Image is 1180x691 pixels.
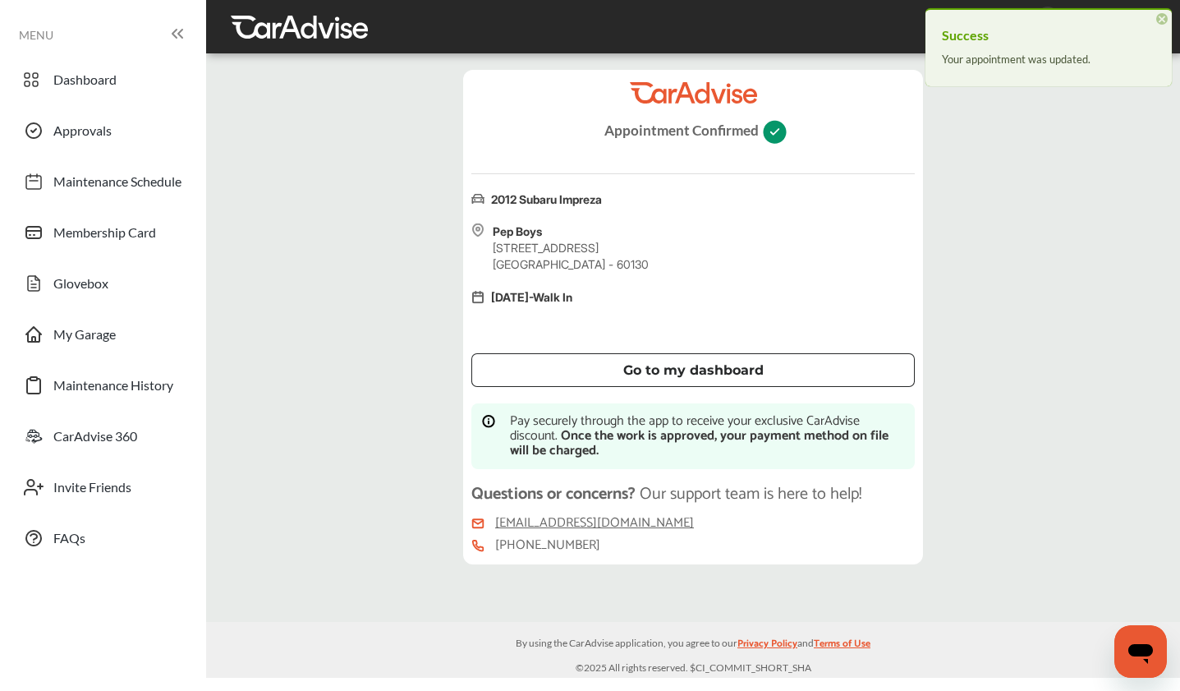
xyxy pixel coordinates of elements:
[53,122,112,144] span: Approvals
[15,160,190,203] a: Maintenance Schedule
[482,414,503,428] img: info-outlined-icon.710e8a89.svg
[53,530,85,551] span: FAQs
[510,425,888,462] b: Once the work is approved, your payment method on file will be charged.
[604,118,759,143] p: Appointment Confirmed
[15,58,190,101] a: Dashboard
[737,636,797,660] a: Privacy Policy
[19,29,53,42] span: MENU
[15,313,190,356] a: My Garage
[471,486,915,512] div: Our support team is here to help!
[493,240,649,256] p: [STREET_ADDRESS]
[491,364,895,377] div: Go to my dashboard
[491,290,572,304] div: Walk In
[206,636,1180,652] p: By using the CarAdvise application, you agree to our and
[491,192,602,206] p: 2012 Subaru Impreza
[15,415,190,458] a: CarAdvise 360
[15,466,190,509] a: Invite Friends
[942,48,1155,70] div: Your appointment was updated.
[15,211,190,254] a: Membership Card
[510,414,904,458] div: Pay securely through the app to receive your exclusive CarAdvise discount.
[495,512,694,534] a: [EMAIL_ADDRESS][DOMAIN_NAME]
[53,377,173,398] span: Maintenance History
[471,481,636,508] b: Questions or concerns?
[53,479,131,500] span: Invite Friends
[1114,625,1167,678] iframe: Button to launch messaging window
[529,290,533,304] span: -
[15,517,190,560] a: FAQs
[763,120,787,144] img: HgVeMFj1o8AAAAASUVORK5CYII=
[471,517,489,530] img: support-icon.a31c5dc1.svg
[53,173,181,195] span: Maintenance Schedule
[688,661,811,674] span: $CI_COMMIT_SHORT_SHA
[814,636,870,660] a: Terms of Use
[53,71,117,93] span: Dashboard
[15,364,190,407] a: Maintenance History
[491,290,529,304] span: [DATE]
[53,224,156,246] span: Membership Card
[630,78,757,104] img: CarAdvise-Logo.a185816e.svg
[495,534,600,556] a: [PHONE_NUMBER]
[493,223,649,240] p: Pep Boys
[15,109,190,152] a: Approvals
[53,275,108,297] span: Glovebox
[942,22,1155,48] h4: Success
[15,262,190,305] a: Glovebox
[206,622,1180,678] div: © 2025 All rights reserved.
[1156,13,1168,25] span: ×
[493,256,649,273] p: [GEOGRAPHIC_DATA] - 60130
[53,326,116,348] span: My Garage
[471,353,915,387] button: Go to my dashboard
[53,428,137,449] span: CarAdvise 360
[471,539,489,552] img: ca-phone-icon.f4275712.svg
